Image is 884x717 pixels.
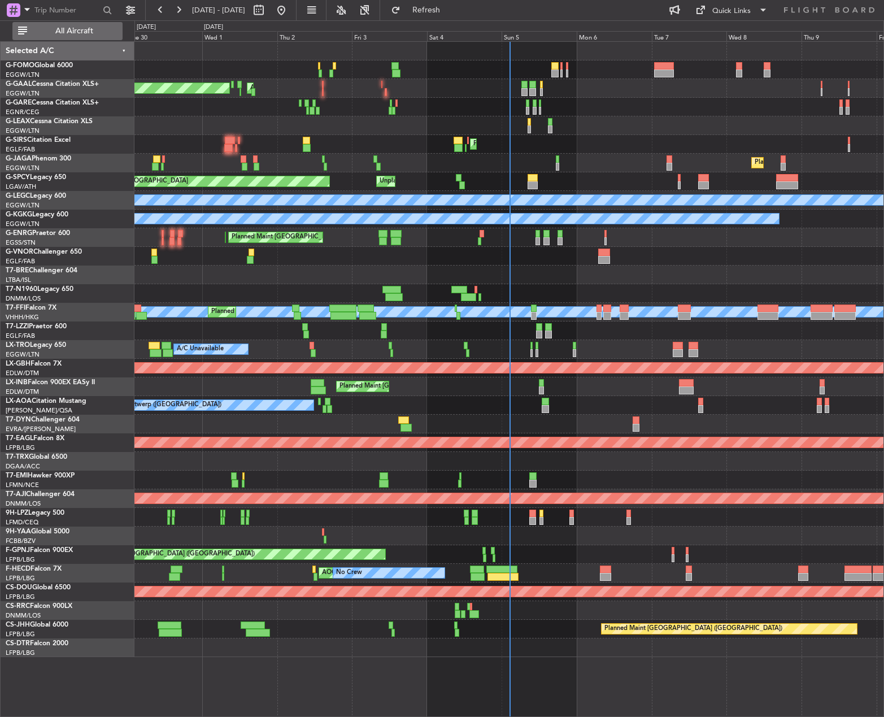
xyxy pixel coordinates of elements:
[6,230,70,237] a: G-ENRGPraetor 600
[6,574,35,583] a: LFPB/LBG
[6,323,29,330] span: T7-LZZI
[427,31,502,41] div: Sat 4
[6,342,30,349] span: LX-TRO
[6,174,30,181] span: G-SPCY
[6,164,40,172] a: EGGW/LTN
[6,491,26,498] span: T7-AJI
[6,416,80,423] a: T7-DYNChallenger 604
[6,145,35,154] a: EGLF/FAB
[6,593,35,601] a: LFPB/LBG
[6,454,67,460] a: T7-TRXGlobal 6500
[652,31,727,41] div: Tue 7
[322,564,441,581] div: AOG Maint Paris ([GEOGRAPHIC_DATA])
[6,313,39,321] a: VHHH/HKG
[6,211,68,218] a: G-KGKGLegacy 600
[6,294,41,303] a: DNMM/LOS
[6,472,75,479] a: T7-EMIHawker 900XP
[6,566,62,572] a: F-HECDFalcon 7X
[6,425,76,433] a: EVRA/[PERSON_NAME]
[6,566,31,572] span: F-HECD
[6,622,30,628] span: CS-JHH
[177,341,224,358] div: A/C Unavailable
[6,249,33,255] span: G-VNOR
[12,22,123,40] button: All Aircraft
[6,640,68,647] a: CS-DTRFalcon 2000
[6,555,35,564] a: LFPB/LBG
[6,305,56,311] a: T7-FFIFalcon 7X
[6,398,32,405] span: LX-AOA
[6,182,36,191] a: LGAV/ATH
[6,528,69,535] a: 9H-YAAGlobal 5000
[6,611,41,620] a: DNMM/LOS
[6,584,71,591] a: CS-DOUGlobal 6500
[6,640,30,647] span: CS-DTR
[6,454,29,460] span: T7-TRX
[204,23,223,32] div: [DATE]
[6,249,82,255] a: G-VNORChallenger 650
[6,137,27,144] span: G-SIRS
[6,379,28,386] span: LX-INB
[277,31,352,41] div: Thu 2
[6,155,32,162] span: G-JAGA
[6,305,25,311] span: T7-FFI
[6,99,99,106] a: G-GARECessna Citation XLS+
[6,81,99,88] a: G-GAALCessna Citation XLS+
[6,332,35,340] a: EGLF/FAB
[6,406,72,415] a: [PERSON_NAME]/QSA
[6,118,93,125] a: G-LEAXCessna Citation XLS
[6,630,35,638] a: LFPB/LBG
[6,398,86,405] a: LX-AOACitation Mustang
[192,5,245,15] span: [DATE] - [DATE]
[6,71,40,79] a: EGGW/LTN
[6,155,71,162] a: G-JAGAPhenom 300
[6,510,28,516] span: 9H-LPZ
[6,518,38,527] a: LFMD/CEQ
[726,31,802,41] div: Wed 8
[6,81,32,88] span: G-GAAL
[77,546,255,563] div: Planned Maint [GEOGRAPHIC_DATA] ([GEOGRAPHIC_DATA])
[6,510,64,516] a: 9H-LPZLegacy 500
[6,369,39,377] a: EDLW/DTM
[386,1,454,19] button: Refresh
[6,491,75,498] a: T7-AJIChallenger 604
[6,435,33,442] span: T7-EAGL
[6,174,66,181] a: G-SPCYLegacy 650
[232,229,410,246] div: Planned Maint [GEOGRAPHIC_DATA] ([GEOGRAPHIC_DATA])
[6,286,37,293] span: T7-N1960
[502,31,577,41] div: Sun 5
[339,378,447,395] div: Planned Maint [GEOGRAPHIC_DATA]
[6,286,73,293] a: T7-N1960Legacy 650
[6,137,71,144] a: G-SIRSCitation Excel
[6,201,40,210] a: EGGW/LTN
[712,6,751,17] div: Quick Links
[6,62,73,69] a: G-FOMOGlobal 6000
[6,584,32,591] span: CS-DOU
[6,220,40,228] a: EGGW/LTN
[577,31,652,41] div: Mon 6
[473,136,651,153] div: Planned Maint [GEOGRAPHIC_DATA] ([GEOGRAPHIC_DATA])
[604,620,782,637] div: Planned Maint [GEOGRAPHIC_DATA] ([GEOGRAPHIC_DATA])
[380,173,495,190] div: Unplanned Maint [GEOGRAPHIC_DATA]
[99,397,221,414] div: No Crew Antwerp ([GEOGRAPHIC_DATA])
[6,388,39,396] a: EDLW/DTM
[6,547,73,554] a: F-GPNJFalcon 900EX
[6,462,40,471] a: DGAA/ACC
[6,267,29,274] span: T7-BRE
[690,1,773,19] button: Quick Links
[250,80,316,97] div: AOG Maint Dusseldorf
[211,303,389,320] div: Planned Maint [GEOGRAPHIC_DATA] ([GEOGRAPHIC_DATA])
[6,472,28,479] span: T7-EMI
[6,211,32,218] span: G-KGKG
[352,31,427,41] div: Fri 3
[6,193,66,199] a: G-LEGCLegacy 600
[202,31,277,41] div: Wed 1
[6,230,32,237] span: G-ENRG
[6,537,36,545] a: FCBB/BZV
[336,564,362,581] div: No Crew
[6,379,95,386] a: LX-INBFalcon 900EX EASy II
[6,360,31,367] span: LX-GBH
[6,499,41,508] a: DNMM/LOS
[6,435,64,442] a: T7-EAGLFalcon 8X
[6,89,40,98] a: EGGW/LTN
[6,323,67,330] a: T7-LZZIPraetor 600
